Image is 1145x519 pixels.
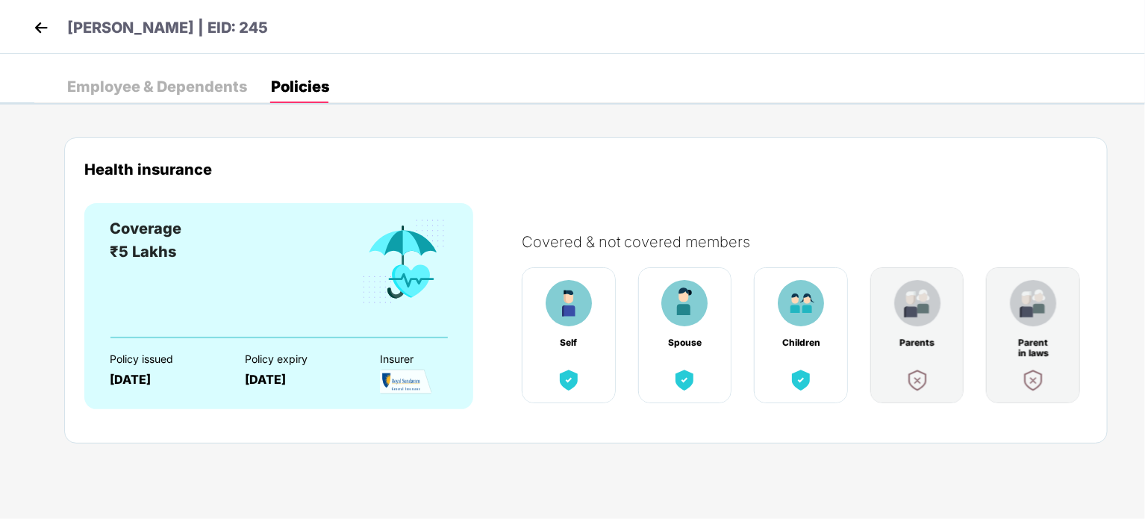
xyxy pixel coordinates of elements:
img: benefitCardImg [1020,367,1046,394]
div: [DATE] [245,373,354,387]
img: benefitCardImg [894,280,940,326]
img: benefitCardImg [555,367,582,394]
div: Insurer [380,353,489,365]
img: back [30,16,52,39]
div: Children [781,338,820,348]
div: Policy expiry [245,353,354,365]
img: benefitCardImg [671,367,698,394]
div: Parents [898,338,937,348]
p: [PERSON_NAME] | EID: 245 [67,16,268,40]
div: Health insurance [84,161,1088,178]
div: Spouse [665,338,704,348]
img: benefitCardImg [661,280,708,326]
div: Coverage [110,217,181,240]
div: Covered & not covered members [522,233,1102,251]
img: benefitCardImg [360,217,448,307]
img: benefitCardImg [546,280,592,326]
div: [DATE] [110,373,219,387]
img: InsurerLogo [380,369,432,395]
img: benefitCardImg [787,367,814,394]
div: Employee & Dependents [67,79,247,94]
div: Policies [271,79,329,94]
div: Policy issued [110,353,219,365]
img: benefitCardImg [778,280,824,326]
img: benefitCardImg [1010,280,1056,326]
span: ₹5 Lakhs [110,243,176,261]
img: benefitCardImg [904,367,931,394]
div: Parent in laws [1014,338,1052,348]
div: Self [549,338,588,348]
